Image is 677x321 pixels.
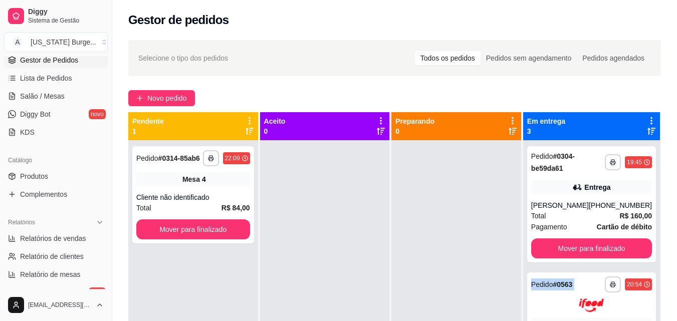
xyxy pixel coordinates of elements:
[4,32,108,52] button: Select a team
[627,280,642,288] div: 20:54
[4,70,108,86] a: Lista de Pedidos
[4,124,108,140] a: KDS
[627,158,642,166] div: 19:45
[531,238,652,258] button: Mover para finalizado
[481,51,577,65] div: Pedidos sem agendamento
[395,116,434,126] p: Preparando
[553,280,572,288] strong: # 0563
[128,90,195,106] button: Novo pedido
[28,8,104,17] span: Diggy
[128,12,229,28] h2: Gestor de pedidos
[136,95,143,102] span: plus
[28,17,104,25] span: Sistema de Gestão
[395,126,434,136] p: 0
[619,212,652,220] strong: R$ 160,00
[531,200,589,210] div: [PERSON_NAME]
[8,218,35,226] span: Relatórios
[136,192,250,202] div: Cliente não identificado
[28,301,92,309] span: [EMAIL_ADDRESS][DOMAIN_NAME]
[202,174,206,184] div: 4
[136,202,151,213] span: Total
[579,298,604,312] img: ifood
[4,4,108,28] a: DiggySistema de Gestão
[531,280,553,288] span: Pedido
[4,230,108,246] a: Relatórios de vendas
[4,293,108,317] button: [EMAIL_ADDRESS][DOMAIN_NAME]
[20,269,81,279] span: Relatório de mesas
[138,53,228,64] span: Selecione o tipo dos pedidos
[577,51,650,65] div: Pedidos agendados
[20,171,48,181] span: Produtos
[597,223,652,231] strong: Cartão de débito
[4,186,108,202] a: Complementos
[264,126,286,136] p: 0
[20,189,67,199] span: Complementos
[147,93,187,104] span: Novo pedido
[4,152,108,168] div: Catálogo
[584,182,610,192] div: Entrega
[182,174,200,184] span: Mesa
[221,204,250,212] strong: R$ 84,00
[132,126,164,136] p: 1
[20,233,86,243] span: Relatórios de vendas
[225,154,240,162] div: 22:09
[531,152,575,172] strong: # 0304-be59da61
[264,116,286,126] p: Aceito
[4,284,108,300] a: Relatório de fidelidadenovo
[589,200,652,210] div: [PHONE_NUMBER]
[20,127,35,137] span: KDS
[4,168,108,184] a: Produtos
[415,51,481,65] div: Todos os pedidos
[31,37,96,47] div: [US_STATE] Burge ...
[136,219,250,239] button: Mover para finalizado
[4,106,108,122] a: Diggy Botnovo
[20,109,51,119] span: Diggy Bot
[531,221,567,232] span: Pagamento
[136,154,158,162] span: Pedido
[4,52,108,68] a: Gestor de Pedidos
[13,37,23,47] span: A
[20,73,72,83] span: Lista de Pedidos
[531,210,546,221] span: Total
[4,88,108,104] a: Salão / Mesas
[20,287,90,297] span: Relatório de fidelidade
[20,251,84,261] span: Relatório de clientes
[20,91,65,101] span: Salão / Mesas
[527,126,565,136] p: 3
[132,116,164,126] p: Pendente
[531,152,553,160] span: Pedido
[20,55,78,65] span: Gestor de Pedidos
[4,248,108,264] a: Relatório de clientes
[158,154,200,162] strong: # 0314-85ab6
[4,266,108,282] a: Relatório de mesas
[527,116,565,126] p: Em entrega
